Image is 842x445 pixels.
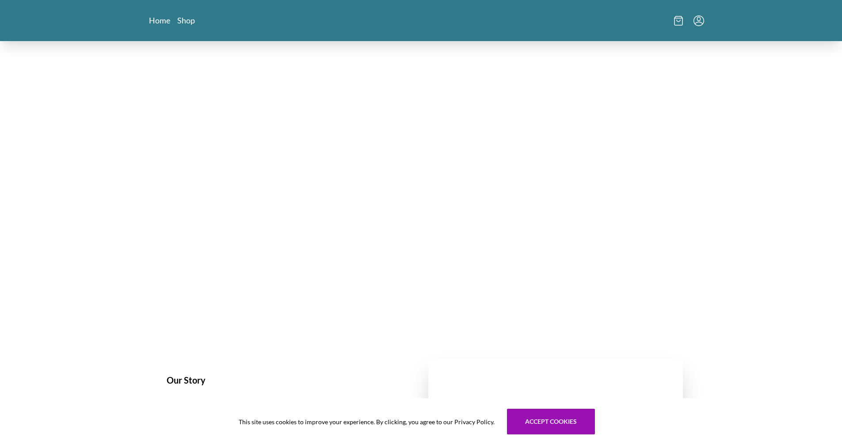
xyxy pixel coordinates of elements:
button: Menu [693,15,704,26]
button: Accept cookies [507,409,595,434]
img: logo [395,7,448,31]
a: Home [149,15,170,26]
h1: Our Story [167,373,407,387]
a: Logo [395,7,448,34]
a: Shop [177,15,195,26]
span: This site uses cookies to improve your experience. By clicking, you agree to our Privacy Policy. [239,417,495,426]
